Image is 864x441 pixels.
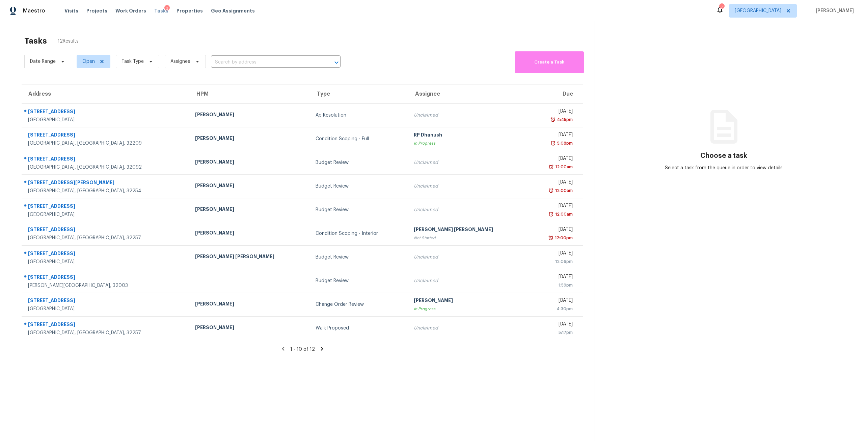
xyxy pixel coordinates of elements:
[64,7,78,14] span: Visits
[86,7,107,14] span: Projects
[534,131,573,140] div: [DATE]
[534,202,573,211] div: [DATE]
[195,324,305,333] div: [PERSON_NAME]
[408,84,529,103] th: Assignee
[316,136,403,142] div: Condition Scoping - Full
[550,140,556,147] img: Overdue Alarm Icon
[735,7,781,14] span: [GEOGRAPHIC_DATA]
[316,325,403,332] div: Walk Proposed
[316,254,403,261] div: Budget Review
[332,58,341,67] button: Open
[556,140,573,147] div: 5:08pm
[164,5,170,12] div: 3
[28,259,184,265] div: [GEOGRAPHIC_DATA]
[414,206,523,213] div: Unclaimed
[414,140,523,147] div: In Progress
[534,297,573,305] div: [DATE]
[554,211,573,218] div: 12:00am
[30,58,56,65] span: Date Range
[534,321,573,329] div: [DATE]
[316,206,403,213] div: Budget Review
[550,116,556,123] img: Overdue Alarm Icon
[534,108,573,116] div: [DATE]
[28,140,184,147] div: [GEOGRAPHIC_DATA], [GEOGRAPHIC_DATA], 32209
[170,58,190,65] span: Assignee
[534,155,573,164] div: [DATE]
[195,206,305,214] div: [PERSON_NAME]
[659,165,789,171] div: Select a task from the queue in order to view details
[28,179,184,188] div: [STREET_ADDRESS][PERSON_NAME]
[414,297,523,305] div: [PERSON_NAME]
[28,203,184,211] div: [STREET_ADDRESS]
[190,84,310,103] th: HPM
[316,301,403,308] div: Change Order Review
[414,325,523,332] div: Unclaimed
[122,58,144,65] span: Task Type
[154,8,168,13] span: Tasks
[28,211,184,218] div: [GEOGRAPHIC_DATA]
[534,258,573,265] div: 12:06pm
[534,282,573,289] div: 1:59pm
[700,152,747,159] h3: Choose a task
[28,117,184,123] div: [GEOGRAPHIC_DATA]
[414,235,523,241] div: Not Started
[414,254,523,261] div: Unclaimed
[24,38,47,44] h2: Tasks
[28,321,184,329] div: [STREET_ADDRESS]
[548,211,554,218] img: Overdue Alarm Icon
[195,229,305,238] div: [PERSON_NAME]
[414,305,523,312] div: In Progress
[195,300,305,309] div: [PERSON_NAME]
[195,111,305,120] div: [PERSON_NAME]
[211,57,322,68] input: Search by address
[115,7,146,14] span: Work Orders
[28,274,184,282] div: [STREET_ADDRESS]
[58,38,79,45] span: 12 Results
[22,84,190,103] th: Address
[554,187,573,194] div: 12:00am
[28,329,184,336] div: [GEOGRAPHIC_DATA], [GEOGRAPHIC_DATA], 32257
[28,250,184,259] div: [STREET_ADDRESS]
[195,135,305,143] div: [PERSON_NAME]
[534,179,573,187] div: [DATE]
[414,226,523,235] div: [PERSON_NAME] [PERSON_NAME]
[414,159,523,166] div: Unclaimed
[414,131,523,140] div: RP Dhanush
[529,84,583,103] th: Due
[28,282,184,289] div: [PERSON_NAME][GEOGRAPHIC_DATA], 32003
[553,235,573,241] div: 12:00pm
[316,112,403,119] div: Ap Resolution
[316,159,403,166] div: Budget Review
[548,187,554,194] img: Overdue Alarm Icon
[316,230,403,237] div: Condition Scoping - Interior
[195,182,305,191] div: [PERSON_NAME]
[177,7,203,14] span: Properties
[195,253,305,262] div: [PERSON_NAME] [PERSON_NAME]
[211,7,255,14] span: Geo Assignments
[534,273,573,282] div: [DATE]
[28,297,184,305] div: [STREET_ADDRESS]
[556,116,573,123] div: 4:45pm
[534,250,573,258] div: [DATE]
[28,226,184,235] div: [STREET_ADDRESS]
[290,347,315,352] span: 1 - 10 of 12
[534,226,573,235] div: [DATE]
[813,7,854,14] span: [PERSON_NAME]
[534,305,573,312] div: 4:30pm
[28,235,184,241] div: [GEOGRAPHIC_DATA], [GEOGRAPHIC_DATA], 32257
[28,164,184,171] div: [GEOGRAPHIC_DATA], [GEOGRAPHIC_DATA], 32092
[28,108,184,117] div: [STREET_ADDRESS]
[515,51,584,73] button: Create a Task
[28,188,184,194] div: [GEOGRAPHIC_DATA], [GEOGRAPHIC_DATA], 32254
[548,164,554,170] img: Overdue Alarm Icon
[310,84,408,103] th: Type
[28,131,184,140] div: [STREET_ADDRESS]
[414,277,523,284] div: Unclaimed
[554,164,573,170] div: 12:00am
[316,183,403,190] div: Budget Review
[23,7,45,14] span: Maestro
[414,112,523,119] div: Unclaimed
[82,58,95,65] span: Open
[316,277,403,284] div: Budget Review
[28,305,184,312] div: [GEOGRAPHIC_DATA]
